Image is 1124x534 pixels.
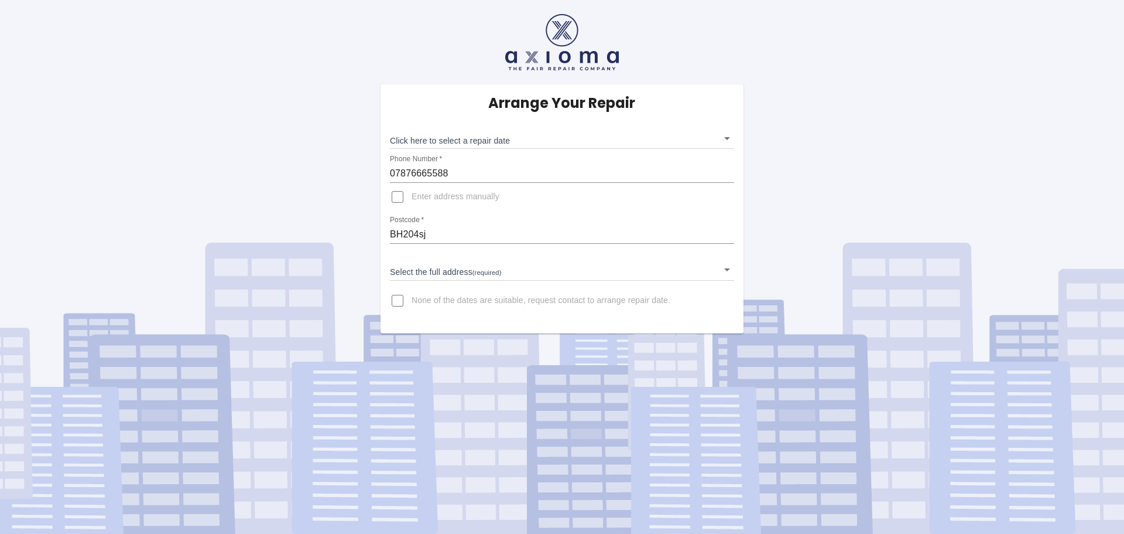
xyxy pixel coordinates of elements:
[390,154,442,164] label: Phone Number
[488,94,635,113] h5: Arrange Your Repair
[412,191,499,203] span: Enter address manually
[390,215,424,225] label: Postcode
[412,295,670,307] span: None of the dates are suitable, request contact to arrange repair date.
[505,14,619,70] img: axioma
